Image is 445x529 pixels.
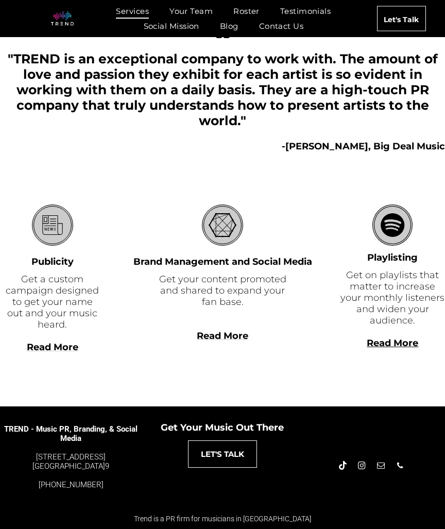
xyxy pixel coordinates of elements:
a: Tiktok [337,460,349,474]
a: email [375,460,387,474]
a: Let's Talk [377,6,426,31]
span: "TREND is an exceptional company to work with. The amount of love and passion they exhibit for ea... [8,51,438,128]
font: Get your content promoted and shared to expand your fan base. [159,274,286,308]
span: Let's Talk [384,6,419,32]
a: Blog [210,19,249,33]
div: Read More [340,349,445,360]
a: phone [395,460,406,474]
a: Read More [197,330,248,342]
a: Social Mission [133,19,210,33]
img: logo [51,11,74,25]
span: Trend is a PR firm for musicians in [GEOGRAPHIC_DATA] [134,515,311,523]
a: instagram [356,460,368,474]
a: [PHONE_NUMBER] [39,480,104,489]
a: Testimonials [270,4,341,19]
span: TREND - Music PR, Branding, & Social Media [4,424,138,443]
span: LET'S TALK [201,441,244,467]
a: [STREET_ADDRESS][GEOGRAPHIC_DATA] [32,452,106,471]
a: Contact Us [249,19,314,33]
font: [STREET_ADDRESS] [GEOGRAPHIC_DATA] [32,452,106,471]
iframe: Chat Widget [393,480,445,529]
a: Read More [367,337,418,349]
font: Brand Management and Social Media [133,256,312,267]
a: Roster [223,4,270,19]
font: Publicity [31,256,74,267]
a: LET'S TALK [188,440,256,468]
span: Get Your Music Out There [161,422,284,433]
font: Get on playlists that matter to increase your monthly listeners and widen your audience. [340,269,444,326]
a: Your Team [159,4,223,19]
a: Read More [27,342,78,353]
font: Playlisting [367,252,418,263]
b: -[PERSON_NAME], Big Deal Music [282,141,445,152]
font: Get a custom campaign designed to get your name out and your music heard. [6,274,99,330]
a: Services [106,4,159,19]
